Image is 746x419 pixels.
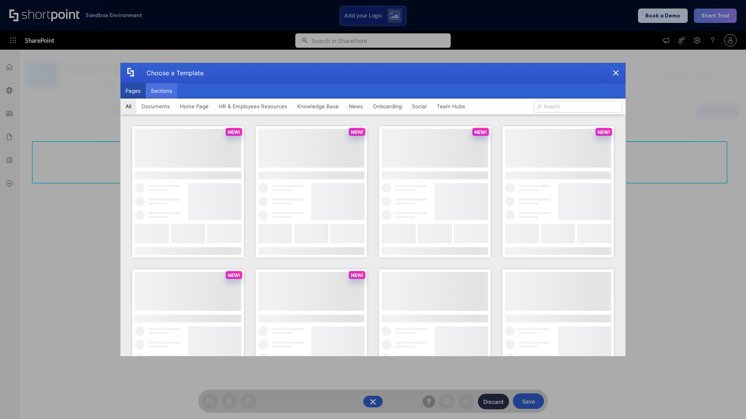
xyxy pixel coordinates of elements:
[140,63,204,83] div: Choose a Template
[368,99,407,114] button: Onboarding
[598,129,610,135] p: NEW!
[292,99,344,114] button: Knowledge Base
[344,99,368,114] button: News
[534,101,622,113] input: Search
[228,272,240,278] p: NEW!
[432,99,470,114] button: Team Hubs
[175,99,214,114] button: Home Page
[146,83,177,99] button: Sections
[474,129,487,135] p: NEW!
[120,63,626,356] div: template selector
[407,99,432,114] button: Social
[351,129,363,135] p: NEW!
[228,129,240,135] p: NEW!
[214,99,292,114] button: HR & Employees Resources
[120,99,136,114] button: All
[120,83,146,99] button: Pages
[707,382,746,419] iframe: Chat Widget
[136,99,175,114] button: Documents
[351,272,363,278] p: NEW!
